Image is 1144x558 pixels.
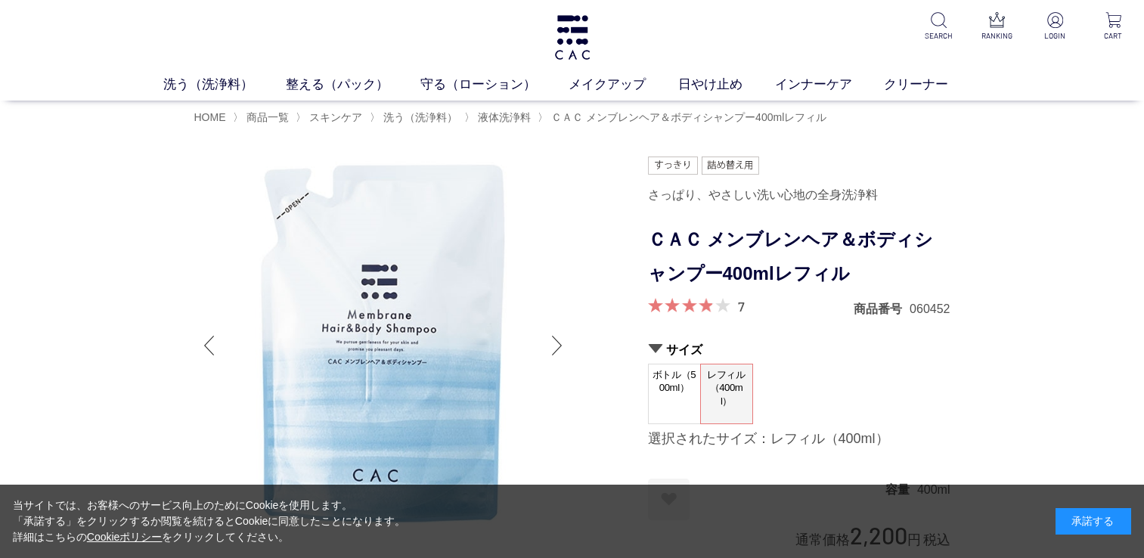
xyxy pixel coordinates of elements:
[1095,30,1132,42] p: CART
[548,111,826,123] a: ＣＡＣ メンブレンヘア＆ボディシャンプー400mlレフィル
[87,531,163,543] a: Cookieポリシー
[885,482,917,498] dt: 容量
[538,110,830,125] li: 〉
[775,75,885,95] a: インナーケア
[13,498,406,545] div: 当サイトでは、お客様へのサービス向上のためにCookieを使用します。 「承諾する」をクリックするか閲覧を続けるとCookieに同意したことになります。 詳細はこちらの をクリックしてください。
[920,12,957,42] a: SEARCH
[370,110,461,125] li: 〉
[678,75,775,95] a: 日やけ止め
[569,75,678,95] a: メイクアップ
[306,111,362,123] a: スキンケア
[383,111,457,123] span: 洗う（洗浄料）
[738,298,745,315] a: 7
[884,75,981,95] a: クリーナー
[286,75,421,95] a: 整える（パック）
[648,430,950,448] div: 選択されたサイズ：レフィル（400ml）
[648,157,698,175] img: すっきり
[1037,12,1074,42] a: LOGIN
[648,182,950,208] div: さっぱり、やさしい洗い心地の全身洗浄料
[648,342,950,358] h2: サイズ
[380,111,457,123] a: 洗う（洗浄料）
[978,30,1015,42] p: RANKING
[553,15,592,60] img: logo
[648,479,690,520] a: お気に入りに登録する
[649,364,700,408] span: ボトル（500ml）
[464,110,535,125] li: 〉
[1095,12,1132,42] a: CART
[648,223,950,291] h1: ＣＡＣ メンブレンヘア＆ボディシャンプー400mlレフィル
[978,12,1015,42] a: RANKING
[1037,30,1074,42] p: LOGIN
[702,157,760,175] img: 詰め替え用
[194,111,226,123] a: HOME
[296,110,366,125] li: 〉
[243,111,289,123] a: 商品一覧
[551,111,826,123] span: ＣＡＣ メンブレンヘア＆ボディシャンプー400mlレフィル
[233,110,293,125] li: 〉
[475,111,531,123] a: 液体洗浄料
[854,301,910,317] dt: 商品番号
[917,482,950,498] dd: 400ml
[701,364,752,412] span: レフィル（400ml）
[478,111,531,123] span: 液体洗浄料
[246,111,289,123] span: 商品一覧
[920,30,957,42] p: SEARCH
[309,111,362,123] span: スキンケア
[194,157,572,535] img: ＣＡＣ メンブレンヘア＆ボディシャンプー400mlレフィル レフィル（400ml）
[163,75,286,95] a: 洗う（洗浄料）
[1056,508,1131,535] div: 承諾する
[420,75,569,95] a: 守る（ローション）
[910,301,950,317] dd: 060452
